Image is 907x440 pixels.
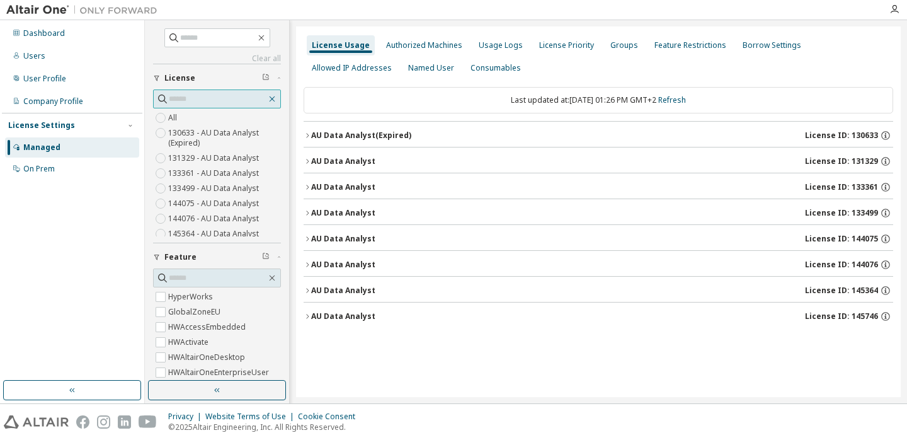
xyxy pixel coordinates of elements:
[168,422,363,432] p: © 2025 Altair Engineering, Inc. All Rights Reserved.
[610,40,638,50] div: Groups
[805,208,878,218] span: License ID: 133499
[23,74,66,84] div: User Profile
[386,40,462,50] div: Authorized Machines
[153,64,281,92] button: License
[805,156,878,166] span: License ID: 131329
[168,365,271,380] label: HWAltairOneEnterpriseUser
[164,252,197,262] span: Feature
[311,234,375,244] div: AU Data Analyst
[8,120,75,130] div: License Settings
[168,151,261,166] label: 131329 - AU Data Analyst
[539,40,594,50] div: License Priority
[805,311,878,321] span: License ID: 145746
[97,415,110,429] img: instagram.svg
[304,122,893,149] button: AU Data Analyst(Expired)License ID: 130633
[805,130,878,141] span: License ID: 130633
[168,211,261,226] label: 144076 - AU Data Analyst
[168,181,261,196] label: 133499 - AU Data Analyst
[168,125,281,151] label: 130633 - AU Data Analyst (Expired)
[805,286,878,296] span: License ID: 145364
[311,260,375,270] div: AU Data Analyst
[805,260,878,270] span: License ID: 144076
[408,63,454,73] div: Named User
[654,40,726,50] div: Feature Restrictions
[658,95,686,105] a: Refresh
[304,303,893,330] button: AU Data AnalystLicense ID: 145746
[304,225,893,253] button: AU Data AnalystLicense ID: 144075
[471,63,521,73] div: Consumables
[479,40,523,50] div: Usage Logs
[23,51,45,61] div: Users
[311,182,375,192] div: AU Data Analyst
[168,304,223,320] label: GlobalZoneEU
[304,87,893,113] div: Last updated at: [DATE] 01:26 PM GMT+2
[311,311,375,321] div: AU Data Analyst
[311,208,375,218] div: AU Data Analyst
[168,166,261,181] label: 133361 - AU Data Analyst
[205,412,298,422] div: Website Terms of Use
[311,130,411,141] div: AU Data Analyst (Expired)
[805,234,878,244] span: License ID: 144075
[805,182,878,192] span: License ID: 133361
[118,415,131,429] img: linkedin.svg
[168,350,248,365] label: HWAltairOneDesktop
[153,243,281,271] button: Feature
[168,320,248,335] label: HWAccessEmbedded
[168,226,261,241] label: 145364 - AU Data Analyst
[304,199,893,227] button: AU Data AnalystLicense ID: 133499
[23,164,55,174] div: On Prem
[23,96,83,107] div: Company Profile
[153,54,281,64] a: Clear all
[312,40,370,50] div: License Usage
[262,252,270,262] span: Clear filter
[312,63,392,73] div: Allowed IP Addresses
[304,148,893,175] button: AU Data AnalystLicense ID: 131329
[139,415,157,429] img: youtube.svg
[168,335,211,350] label: HWActivate
[76,415,89,429] img: facebook.svg
[6,4,164,16] img: Altair One
[311,286,375,296] div: AU Data Analyst
[304,277,893,304] button: AU Data AnalystLicense ID: 145364
[23,28,65,38] div: Dashboard
[168,110,180,125] label: All
[298,412,363,422] div: Cookie Consent
[164,73,195,83] span: License
[168,289,215,304] label: HyperWorks
[4,415,69,429] img: altair_logo.svg
[304,251,893,279] button: AU Data AnalystLicense ID: 144076
[304,173,893,201] button: AU Data AnalystLicense ID: 133361
[168,196,261,211] label: 144075 - AU Data Analyst
[311,156,375,166] div: AU Data Analyst
[23,142,60,153] div: Managed
[168,412,205,422] div: Privacy
[262,73,270,83] span: Clear filter
[743,40,801,50] div: Borrow Settings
